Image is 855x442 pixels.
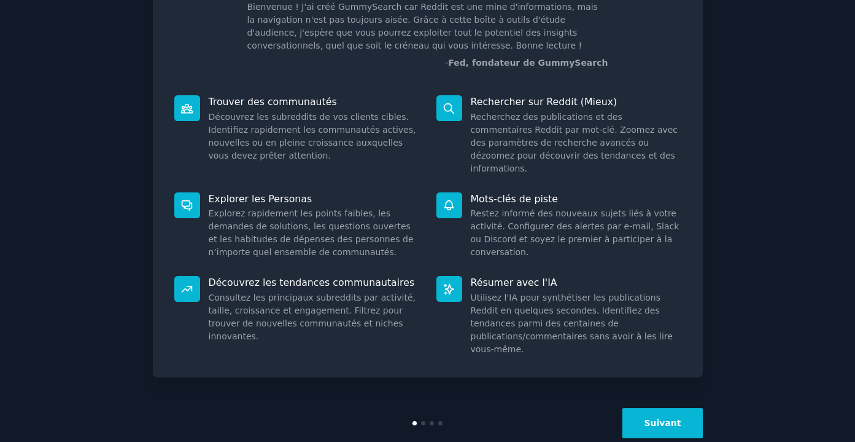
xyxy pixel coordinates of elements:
font: Trouver des communautés [209,96,337,108]
font: Mots-clés de piste [471,193,558,205]
font: Recherchez des publications et des commentaires Reddit par mot-clé. Zoomez avec des paramètres de... [471,112,678,173]
font: Bienvenue ! J'ai créé GummySearch car Reddit est une mine d'informations, mais la navigation n'es... [247,2,598,50]
font: Découvrez les tendances communautaires [209,277,415,288]
font: Consultez les principaux subreddits par activité, taille, croissance et engagement. Filtrez pour ... [209,293,416,341]
font: Résumer avec l'IA [471,277,557,288]
a: Fed, fondateur de GummySearch [448,58,608,68]
font: Utilisez l'IA pour synthétiser les publications Reddit en quelques secondes. Identifiez des tenda... [471,293,673,354]
font: Suivant [644,418,681,428]
font: - [445,58,448,68]
font: Découvrez les subreddits de vos clients cibles. Identifiez rapidement les communautés actives, no... [209,112,416,160]
font: Explorez rapidement les points faibles, les demandes de solutions, les questions ouvertes et les ... [209,208,414,257]
font: Explorer les Personas [209,193,312,205]
button: Suivant [622,408,702,438]
font: Restez informé des nouveaux sujets liés à votre activité. Configurez des alertes par e-mail, Slac... [471,208,679,257]
font: Rechercher sur Reddit (Mieux) [471,96,617,108]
